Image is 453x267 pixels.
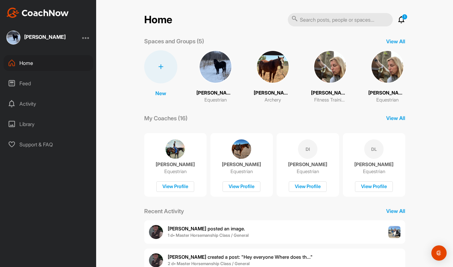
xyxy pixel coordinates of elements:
[431,245,447,261] div: Open Intercom Messenger
[4,55,93,71] div: Home
[254,50,292,104] a: [PERSON_NAME]Archery
[196,89,235,97] p: [PERSON_NAME]
[168,254,206,260] b: [PERSON_NAME]
[354,161,393,168] p: [PERSON_NAME]
[6,31,20,45] img: square_5ae91f0cdfaae36fa4be4d38b549b407.jpg
[204,96,227,104] p: Equestrian
[232,139,251,159] img: coach avatar
[311,50,349,104] a: [PERSON_NAME]Fitness Training
[4,137,93,152] div: Support & FAQ
[168,254,313,260] span: created a post : "Hey everyone Where does th..."
[386,38,405,45] p: View All
[199,50,232,83] img: square_5ae91f0cdfaae36fa4be4d38b549b407.jpg
[314,96,346,104] p: Fitness Training
[363,168,385,175] p: Equestrian
[168,226,206,232] b: [PERSON_NAME]
[166,139,185,159] img: coach avatar
[314,50,347,83] img: square_428c431a3becbb2aa7bdb08ff999eff8.jpg
[289,181,327,192] div: View Profile
[222,161,261,168] p: [PERSON_NAME]
[144,114,188,123] p: My Coaches (16)
[168,261,250,266] b: 2 d • Master Horsemanship Class / General
[402,14,407,20] p: 1
[24,34,66,39] div: [PERSON_NAME]
[368,50,407,104] a: [PERSON_NAME]Equestrian
[4,116,93,132] div: Library
[288,13,393,26] input: Search posts, people or spaces...
[388,226,400,238] img: post image
[297,168,319,175] p: Equestrian
[298,139,317,159] div: DI
[149,225,163,239] img: user avatar
[368,89,407,97] p: [PERSON_NAME]
[144,14,172,26] h2: Home
[288,161,327,168] p: [PERSON_NAME]
[156,181,194,192] div: View Profile
[230,168,253,175] p: Equestrian
[311,89,349,97] p: [PERSON_NAME]
[371,50,404,83] img: square_428c431a3becbb2aa7bdb08ff999eff8.jpg
[254,89,292,97] p: [PERSON_NAME]
[164,168,187,175] p: Equestrian
[168,233,249,238] b: 1 d • Master Horsemanship Class / General
[4,96,93,112] div: Activity
[155,89,166,97] p: New
[4,75,93,91] div: Feed
[386,207,405,215] p: View All
[265,96,281,104] p: Archery
[144,37,204,46] p: Spaces and Groups (5)
[355,181,393,192] div: View Profile
[256,50,289,83] img: square_7e9c407ec62f4c58007ea970c709ef6b.jpg
[223,181,260,192] div: View Profile
[364,139,384,159] div: DL
[168,226,245,232] span: posted an image .
[196,50,235,104] a: [PERSON_NAME]Equestrian
[386,114,405,122] p: View All
[144,207,184,215] p: Recent Activity
[156,161,195,168] p: [PERSON_NAME]
[6,8,69,18] img: CoachNow
[376,96,399,104] p: Equestrian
